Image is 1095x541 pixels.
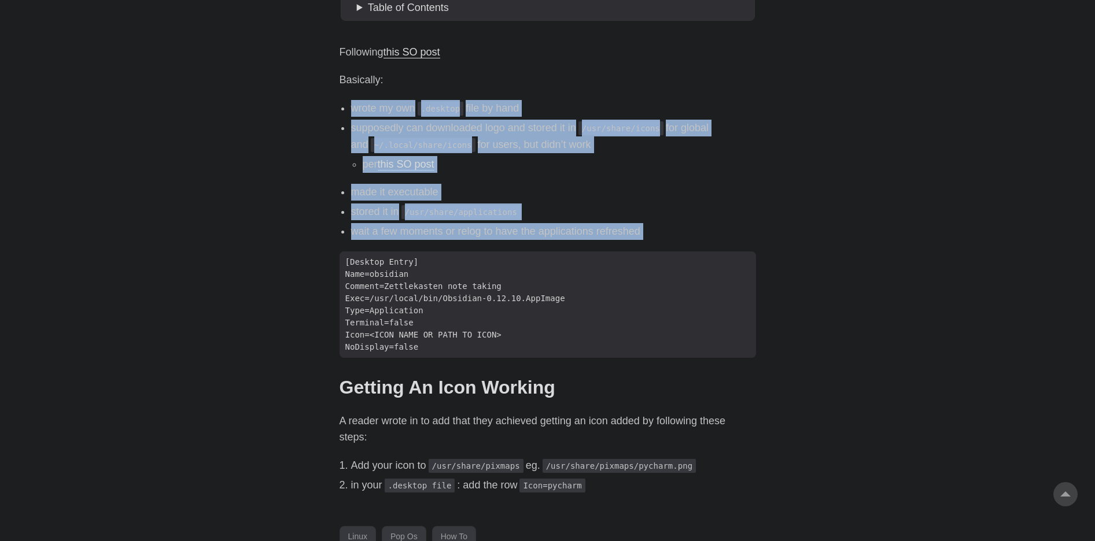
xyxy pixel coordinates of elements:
li: stored it in [351,203,756,220]
code: /usr/share/pixmaps [429,459,523,473]
li: supposedly can downloaded logo and stored it in for global and for users, but didn’t work [351,120,756,172]
li: in your : add the row [351,477,756,494]
li: wrote my own file by hand [351,100,756,117]
span: Type=Application [340,305,429,317]
span: Icon=<ICON NAME OR PATH TO ICON> [340,329,507,341]
li: Add your icon to eg. [351,457,756,474]
li: per [363,156,756,173]
span: Table of Contents [368,2,449,13]
span: [Desktop Entry] [340,256,425,268]
p: Following [340,44,756,61]
a: this SO post [384,46,440,58]
code: ~/.local/share/icons [371,138,475,152]
span: Terminal=false [340,317,419,329]
code: Icon=pycharm [519,479,585,492]
code: .desktop file [385,479,455,492]
code: /usr/share/applications [401,205,521,219]
p: A reader wrote in to add that they achieved getting an icon added by following these steps: [340,413,756,446]
code: /usr/share/icons [578,121,663,135]
code: /usr/share/pixmaps/pycharm.png [543,459,696,473]
span: Comment=Zettlekasten note taking [340,280,507,292]
li: wait a few moments or relog to have the applications refreshed [351,223,756,240]
a: go to top [1053,482,1078,506]
h2: Getting An Icon Working [340,376,756,398]
code: .desktop [418,102,464,116]
span: Name=obsidian [340,268,415,280]
p: Basically: [340,72,756,88]
a: this SO post [378,158,434,170]
span: Exec=/usr/local/bin/Obsidian-0.12.10.AppImage [340,292,571,305]
li: made it executable [351,184,756,201]
span: NoDisplay=false [340,341,425,353]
